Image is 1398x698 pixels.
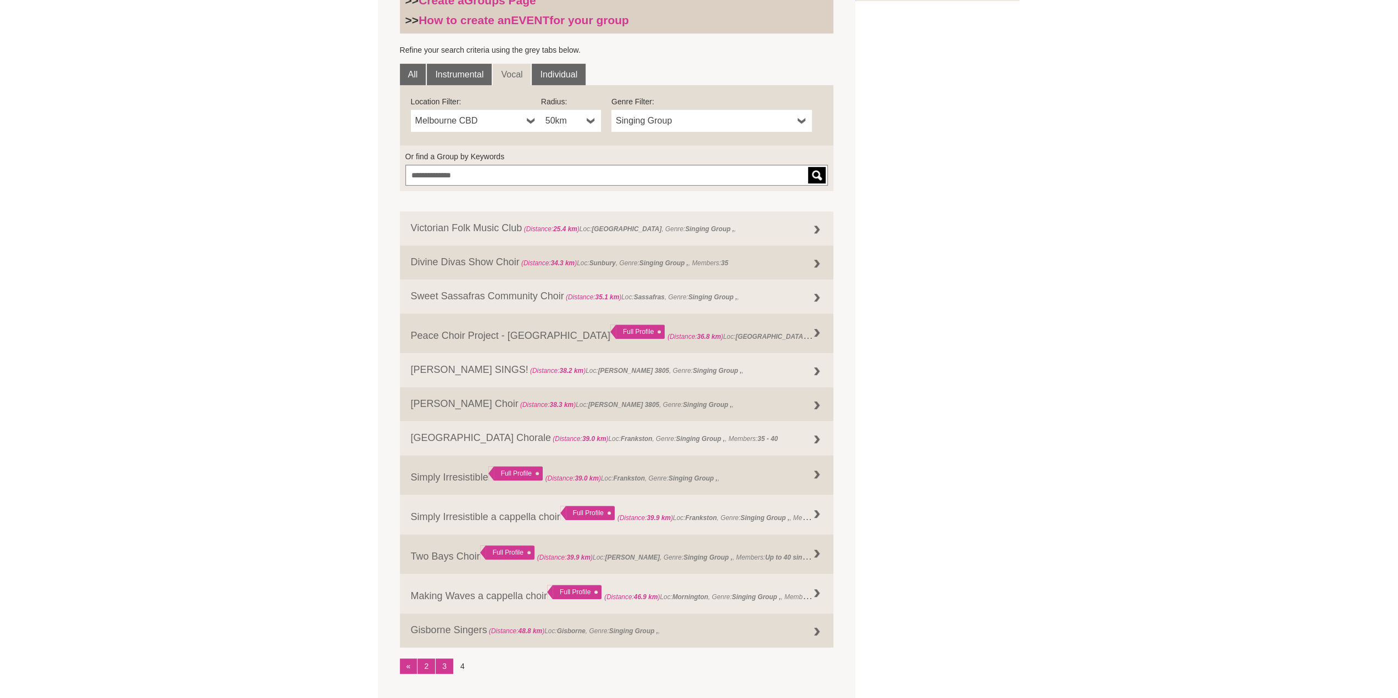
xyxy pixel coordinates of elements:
[493,64,531,86] a: Vocal
[667,333,723,340] span: (Distance: )
[693,367,742,375] strong: Singing Group ,
[611,110,812,132] a: Singing Group
[518,627,542,635] strong: 48.8 km
[598,367,670,375] strong: [PERSON_NAME] 3805
[683,401,732,409] strong: Singing Group ,
[545,474,720,482] span: Loc: , Genre: ,
[721,259,728,267] strong: 35
[400,44,834,55] p: Refine your search criteria using the grey tabs below.
[560,506,615,520] div: Full Profile
[592,225,661,233] strong: [GEOGRAPHIC_DATA]
[697,333,721,340] strong: 36.8 km
[454,658,471,674] li: 4
[537,551,816,562] span: Loc: , Genre: , Members:
[669,474,717,482] strong: Singing Group ,
[522,225,736,233] span: Loc: , Genre: ,
[765,551,816,562] strong: Up to 40 singers
[549,401,573,409] strong: 38.3 km
[519,401,734,409] span: Loc: , Genre: ,
[489,627,544,635] span: (Distance: )
[617,514,673,522] span: (Distance: )
[683,554,732,561] strong: Singing Group ,
[511,14,549,26] strong: EVENT
[639,259,688,267] strong: Singing Group ,
[521,259,577,267] span: (Distance: )
[610,325,665,339] div: Full Profile
[541,110,601,132] a: 50km
[400,245,834,280] a: Divine Divas Show Choir (Distance:34.3 km)Loc:Sunbury, Genre:Singing Group ,, Members:35
[541,96,601,107] label: Radius:
[545,474,601,482] span: (Distance: )
[400,658,417,674] a: «
[676,435,725,443] strong: Singing Group ,
[736,330,822,341] strong: [GEOGRAPHIC_DATA] 3976
[616,114,793,127] span: Singing Group
[553,435,608,443] span: (Distance: )
[400,387,834,421] a: [PERSON_NAME] Choir (Distance:38.3 km)Loc:[PERSON_NAME] 3805, Genre:Singing Group ,,
[530,367,586,375] span: (Distance: )
[400,534,834,574] a: Two Bays Choir Full Profile (Distance:39.9 km)Loc:[PERSON_NAME], Genre:Singing Group ,, Members:U...
[400,64,426,86] a: All
[582,435,606,443] strong: 39.0 km
[528,367,744,375] span: Loc: , Genre: ,
[537,554,593,561] span: (Distance: )
[557,627,586,635] strong: Gisborne
[480,545,534,560] div: Full Profile
[405,13,828,27] h3: >>
[400,314,834,353] a: Peace Choir Project - [GEOGRAPHIC_DATA] Full Profile (Distance:36.8 km)Loc:[GEOGRAPHIC_DATA] 3976...
[400,211,834,245] a: Victorian Folk Music Club (Distance:25.4 km)Loc:[GEOGRAPHIC_DATA], Genre:Singing Group ,,
[400,613,834,647] a: Gisborne Singers (Distance:48.8 km)Loc:Gisborne, Genre:Singing Group ,,
[547,585,601,599] div: Full Profile
[611,96,812,107] label: Genre Filter:
[405,151,828,162] label: Or find a Group by Keywords
[400,574,834,613] a: Making Waves a cappella choir Full Profile (Distance:46.9 km)Loc:Mornington, Genre:Singing Group ...
[566,293,621,301] span: (Distance: )
[588,401,660,409] strong: [PERSON_NAME] 3805
[564,293,739,301] span: Loc: , Genre: ,
[411,96,541,107] label: Location Filter:
[411,110,541,132] a: Melbourne CBD
[400,455,834,495] a: Simply Irresistible Full Profile (Distance:39.0 km)Loc:Frankston, Genre:Singing Group ,,
[621,435,652,443] strong: Frankston
[487,627,660,635] span: Loc: , Genre: ,
[566,554,591,561] strong: 39.9 km
[400,421,834,455] a: [GEOGRAPHIC_DATA] Chorale (Distance:39.0 km)Loc:Frankston, Genre:Singing Group ,, Members:35 - 40
[427,64,492,86] a: Instrumental
[672,593,708,601] strong: Mornington
[589,259,616,267] strong: Sunbury
[559,367,583,375] strong: 38.2 km
[604,590,825,601] span: Loc: , Genre: , Members:
[488,466,543,481] div: Full Profile
[604,593,660,601] span: (Distance: )
[822,514,835,522] strong: ~ 20
[609,627,658,635] strong: Singing Group ,
[417,658,435,674] a: 2
[520,259,728,267] span: Loc: , Genre: , Members:
[400,495,834,534] a: Simply Irresistible a cappella choir Full Profile (Distance:39.9 km)Loc:Frankston, Genre:Singing ...
[436,658,453,674] a: 3
[647,514,671,522] strong: 39.9 km
[617,511,835,522] span: Loc: , Genre: , Members:
[634,293,665,301] strong: Sassafras
[419,14,629,26] a: How to create anEVENTfor your group
[520,401,576,409] span: (Distance: )
[634,593,658,601] strong: 46.9 km
[595,293,619,301] strong: 35.1 km
[685,514,716,522] strong: Frankston
[553,225,577,233] strong: 25.4 km
[740,514,789,522] strong: Singing Group ,
[400,353,834,387] a: [PERSON_NAME] SINGS! (Distance:38.2 km)Loc:[PERSON_NAME] 3805, Genre:Singing Group ,,
[685,225,734,233] strong: Singing Group ,
[550,259,575,267] strong: 34.3 km
[667,330,896,341] span: Loc: , Genre: ,
[732,593,781,601] strong: Singing Group ,
[400,280,834,314] a: Sweet Sassafras Community Choir (Distance:35.1 km)Loc:Sassafras, Genre:Singing Group ,,
[545,114,582,127] span: 50km
[758,435,778,443] strong: 35 - 40
[415,114,522,127] span: Melbourne CBD
[551,435,778,443] span: Loc: , Genre: , Members:
[532,64,586,86] a: Individual
[605,554,660,561] strong: [PERSON_NAME]
[575,474,599,482] strong: 39.0 km
[524,225,580,233] span: (Distance: )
